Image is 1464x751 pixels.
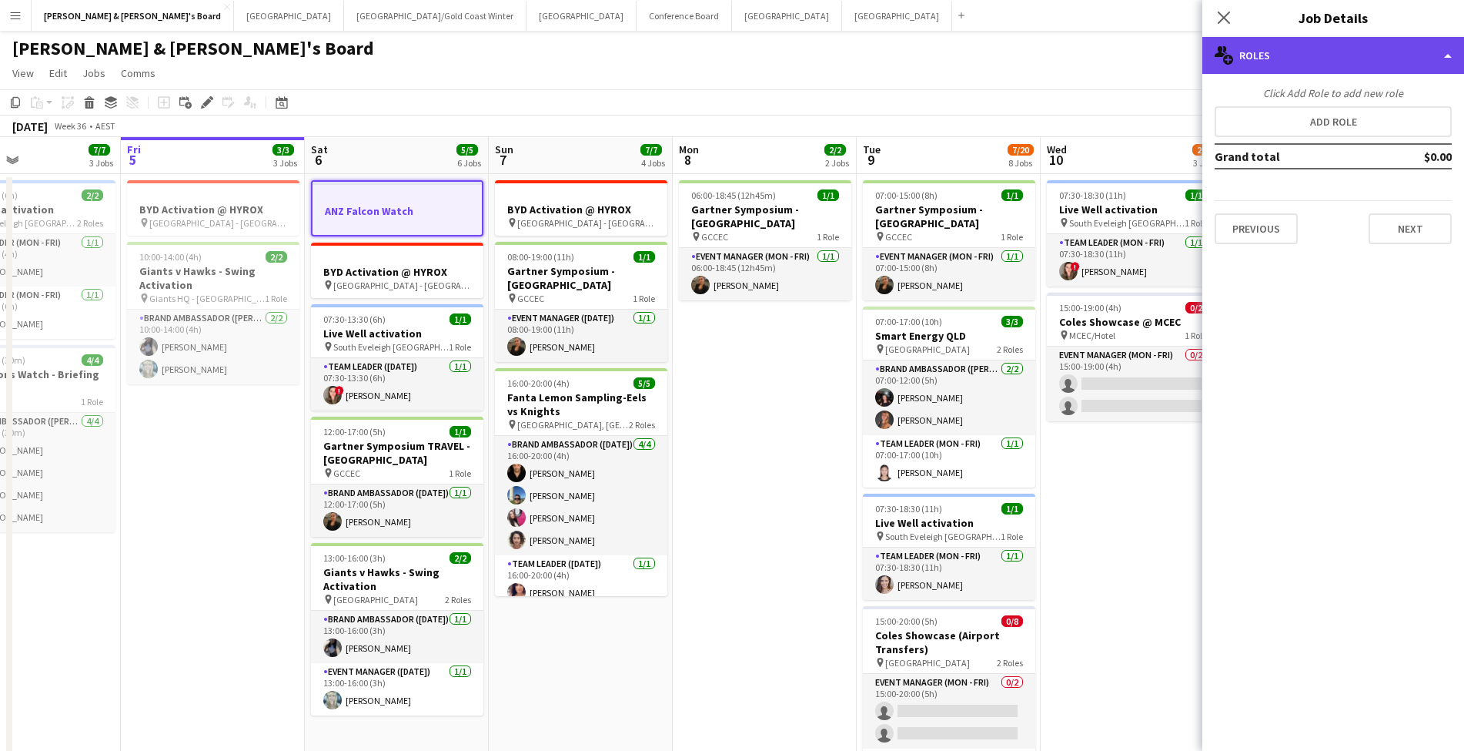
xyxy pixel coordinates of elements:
app-job-card: 07:00-17:00 (10h)3/3Smart Energy QLD [GEOGRAPHIC_DATA]2 RolesBrand Ambassador ([PERSON_NAME])2/20... [863,307,1035,488]
app-job-card: 07:30-13:30 (6h)1/1Live Well activation South Eveleigh [GEOGRAPHIC_DATA]1 RoleTeam Leader ([DATE]... [311,304,483,411]
span: 7/7 [89,144,110,156]
app-card-role: Brand Ambassador ([DATE])1/113:00-16:00 (3h)[PERSON_NAME] [311,611,483,663]
div: 3 Jobs [273,157,297,169]
span: [GEOGRAPHIC_DATA] - [GEOGRAPHIC_DATA] [149,217,287,229]
span: 1 Role [1185,217,1207,229]
span: 2/2 [266,251,287,263]
div: AEST [95,120,115,132]
span: 1/1 [633,251,655,263]
span: GCCEC [333,468,360,479]
h3: Live Well activation [863,516,1035,530]
h3: Gartner Symposium - [GEOGRAPHIC_DATA] [495,264,667,292]
button: Next [1369,213,1452,244]
h3: Job Details [1202,8,1464,28]
a: Comms [115,63,162,83]
app-card-role: Event Manager (Mon - Fri)0/215:00-20:00 (5h) [863,674,1035,749]
span: 07:30-13:30 (6h) [323,313,386,325]
span: 1 Role [1001,531,1023,542]
div: 13:00-16:00 (3h)2/2Giants v Hawks - Swing Activation [GEOGRAPHIC_DATA]2 RolesBrand Ambassador ([D... [311,543,483,716]
div: 6 Jobs [457,157,481,169]
h3: ANZ Falcon Watch [313,204,482,218]
app-job-card: BYD Activation @ HYROX [GEOGRAPHIC_DATA] - [GEOGRAPHIC_DATA] [311,243,483,298]
span: Fri [127,142,141,156]
app-job-card: 08:00-19:00 (11h)1/1Gartner Symposium - [GEOGRAPHIC_DATA] GCCEC1 RoleEvent Manager ([DATE])1/108:... [495,242,667,362]
span: GCCEC [701,231,728,243]
app-job-card: BYD Activation @ HYROX [GEOGRAPHIC_DATA] - [GEOGRAPHIC_DATA] [127,180,299,236]
div: 2 Jobs [825,157,849,169]
app-job-card: BYD Activation @ HYROX [GEOGRAPHIC_DATA] - [GEOGRAPHIC_DATA] [495,180,667,236]
span: 2 Roles [77,217,103,229]
h3: Coles Showcase (Airport Transfers) [863,629,1035,656]
app-job-card: 12:00-17:00 (5h)1/1Gartner Symposium TRAVEL - [GEOGRAPHIC_DATA] GCCEC1 RoleBrand Ambassador ([DAT... [311,417,483,537]
span: 1/1 [1001,189,1023,201]
span: Sat [311,142,328,156]
span: 16:00-20:00 (4h) [507,377,570,389]
app-job-card: ANZ Falcon Watch [311,180,483,236]
span: [GEOGRAPHIC_DATA] [885,657,970,669]
span: South Eveleigh [GEOGRAPHIC_DATA] [1069,217,1185,229]
span: Mon [679,142,699,156]
span: 07:30-18:30 (11h) [875,503,942,515]
app-job-card: 16:00-20:00 (4h)5/5Fanta Lemon Sampling-Eels vs Knights [GEOGRAPHIC_DATA], [GEOGRAPHIC_DATA]2 Rol... [495,368,667,596]
app-card-role: Event Manager (Mon - Fri)0/215:00-19:00 (4h) [1047,347,1219,421]
span: 1 Role [1185,330,1207,341]
div: Roles [1202,37,1464,74]
h3: Fanta Lemon Sampling-Eels vs Knights [495,391,667,418]
h3: Smart Energy QLD [863,329,1035,343]
span: 2/2 [82,189,103,201]
div: 3 Jobs [89,157,113,169]
button: [GEOGRAPHIC_DATA]/Gold Coast Winter [344,1,526,31]
app-card-role: Event Manager (Mon - Fri)1/106:00-18:45 (12h45m)[PERSON_NAME] [679,248,851,300]
span: ! [335,386,344,395]
button: [GEOGRAPHIC_DATA] [732,1,842,31]
span: 6 [309,151,328,169]
button: [GEOGRAPHIC_DATA] [526,1,637,31]
span: Edit [49,66,67,80]
span: 3/3 [1001,316,1023,327]
h3: Gartner Symposium TRAVEL - [GEOGRAPHIC_DATA] [311,439,483,467]
app-job-card: 07:30-18:30 (11h)1/1Live Well activation South Eveleigh [GEOGRAPHIC_DATA]1 RoleTeam Leader (Mon -... [1047,180,1219,287]
span: 10:00-14:00 (4h) [139,251,202,263]
span: 13:00-16:00 (3h) [323,552,386,564]
app-job-card: 06:00-18:45 (12h45m)1/1Gartner Symposium - [GEOGRAPHIC_DATA] GCCEC1 RoleEvent Manager (Mon - Fri)... [679,180,851,300]
td: $0.00 [1379,144,1452,169]
span: 08:00-19:00 (11h) [507,251,574,263]
span: 5/5 [456,144,478,156]
span: MCEC/Hotel [1069,330,1115,341]
span: Week 36 [51,120,89,132]
span: 1/1 [1001,503,1023,515]
span: 7/20 [1008,144,1034,156]
span: 5/5 [633,377,655,389]
h3: BYD Activation @ HYROX [495,203,667,216]
div: 10:00-14:00 (4h)2/2Giants v Hawks - Swing Activation Giants HQ - [GEOGRAPHIC_DATA]1 RoleBrand Amb... [127,242,299,384]
button: [PERSON_NAME] & [PERSON_NAME]'s Board [32,1,234,31]
span: 2 Roles [997,657,1023,669]
span: 5 [125,151,141,169]
h3: Gartner Symposium - [GEOGRAPHIC_DATA] [679,203,851,230]
div: 3 Jobs [1193,157,1217,169]
span: 1 Role [633,293,655,304]
span: GCCEC [885,231,912,243]
app-card-role: Team Leader (Mon - Fri)1/107:30-18:30 (11h)[PERSON_NAME] [863,548,1035,600]
app-job-card: 07:30-18:30 (11h)1/1Live Well activation South Eveleigh [GEOGRAPHIC_DATA]1 RoleTeam Leader (Mon -... [863,494,1035,600]
h3: BYD Activation @ HYROX [127,203,299,216]
app-card-role: Event Manager ([DATE])1/108:00-19:00 (11h)[PERSON_NAME] [495,310,667,362]
h1: [PERSON_NAME] & [PERSON_NAME]'s Board [12,37,374,60]
span: 1 Role [449,468,471,479]
td: Grand total [1215,144,1379,169]
button: Previous [1215,213,1298,244]
div: 15:00-19:00 (4h)0/2Coles Showcase @ MCEC MCEC/Hotel1 RoleEvent Manager (Mon - Fri)0/215:00-19:00 ... [1047,293,1219,421]
span: 0/2 [1185,302,1207,313]
span: 2/4 [1192,144,1214,156]
span: 10 [1045,151,1067,169]
app-card-role: Team Leader ([DATE])1/107:30-13:30 (6h)![PERSON_NAME] [311,358,483,411]
span: Comms [121,66,155,80]
app-card-role: Brand Ambassador ([PERSON_NAME])2/207:00-12:00 (5h)[PERSON_NAME][PERSON_NAME] [863,360,1035,435]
